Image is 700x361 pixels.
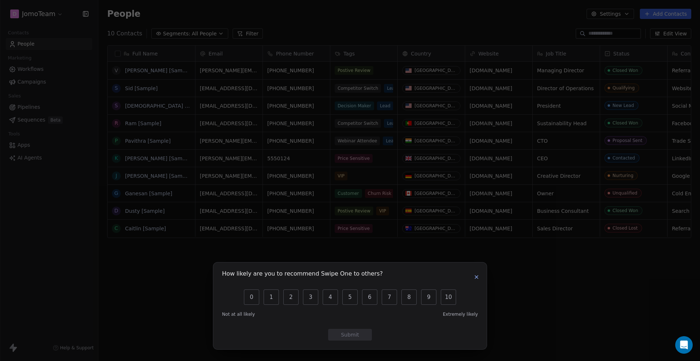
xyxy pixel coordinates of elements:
button: 4 [323,289,338,305]
span: Not at all likely [222,311,255,317]
span: Extremely likely [443,311,478,317]
button: 6 [362,289,377,305]
h1: How likely are you to recommend Swipe One to others? [222,271,383,279]
button: 10 [441,289,456,305]
button: 2 [283,289,299,305]
button: 0 [244,289,259,305]
button: 5 [342,289,358,305]
button: 3 [303,289,318,305]
button: 9 [421,289,436,305]
button: Submit [328,329,372,341]
button: 8 [401,289,417,305]
button: 1 [264,289,279,305]
button: 7 [382,289,397,305]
